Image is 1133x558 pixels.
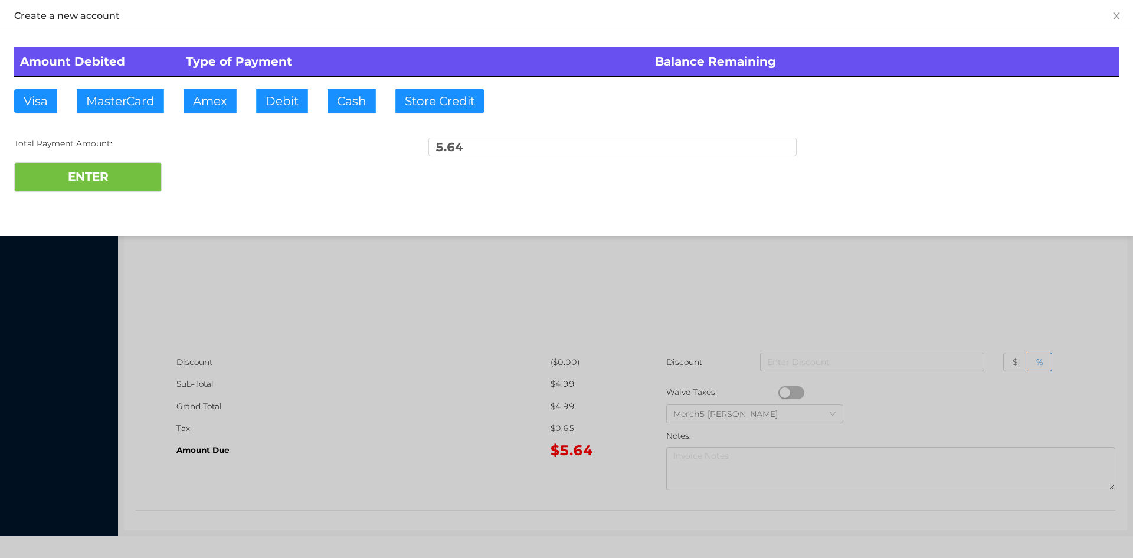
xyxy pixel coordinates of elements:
[256,89,308,113] button: Debit
[77,89,164,113] button: MasterCard
[14,9,1119,22] div: Create a new account
[328,89,376,113] button: Cash
[649,47,1119,77] th: Balance Remaining
[14,89,57,113] button: Visa
[1112,11,1121,21] i: icon: close
[14,162,162,192] button: ENTER
[180,47,650,77] th: Type of Payment
[395,89,484,113] button: Store Credit
[14,138,382,150] div: Total Payment Amount:
[184,89,237,113] button: Amex
[14,47,180,77] th: Amount Debited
